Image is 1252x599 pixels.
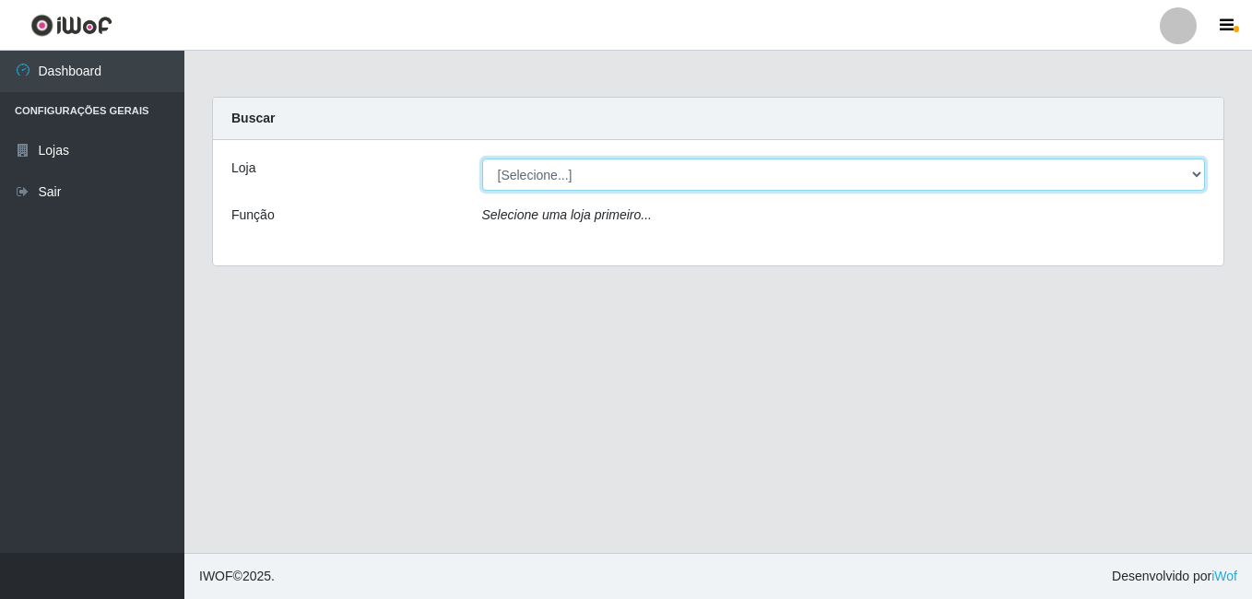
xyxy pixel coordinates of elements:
[482,207,652,222] i: Selecione uma loja primeiro...
[30,14,112,37] img: CoreUI Logo
[199,569,233,583] span: IWOF
[231,111,275,125] strong: Buscar
[1211,569,1237,583] a: iWof
[231,206,275,225] label: Função
[1112,567,1237,586] span: Desenvolvido por
[199,567,275,586] span: © 2025 .
[231,159,255,178] label: Loja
